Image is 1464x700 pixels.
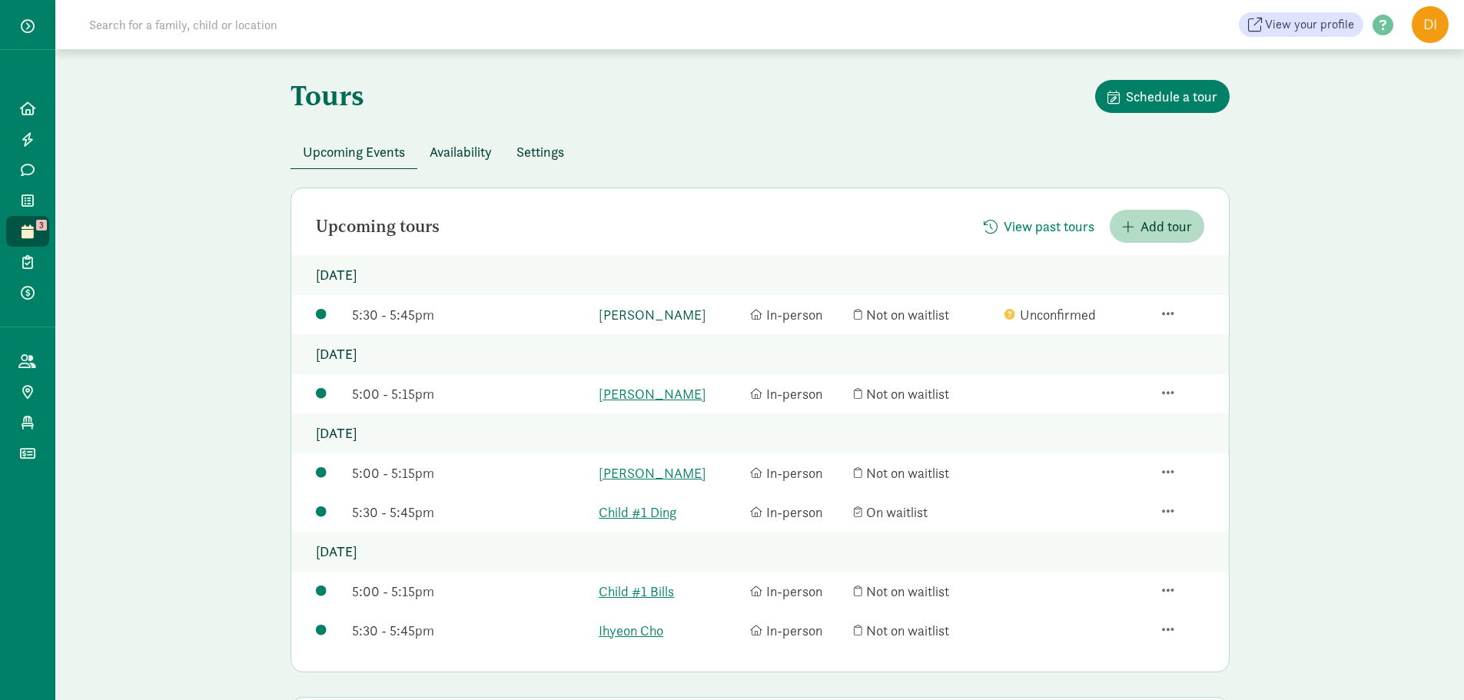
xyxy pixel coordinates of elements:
[352,463,591,483] div: 5:00 - 5:15pm
[599,502,742,523] a: Child #1 Ding
[1239,12,1363,37] a: View your profile
[516,141,564,162] span: Settings
[6,216,49,247] a: 3
[291,532,1229,572] p: [DATE]
[352,502,591,523] div: 5:30 - 5:45pm
[971,218,1107,236] a: View past tours
[750,581,846,602] div: In-person
[1095,80,1230,113] button: Schedule a tour
[750,304,846,325] div: In-person
[599,304,742,325] a: [PERSON_NAME]
[750,620,846,641] div: In-person
[599,383,742,404] a: [PERSON_NAME]
[504,135,576,168] button: Settings
[854,463,998,483] div: Not on waitlist
[80,9,511,40] input: Search for a family, child or location
[599,620,742,641] a: Ihyeon Cho
[291,413,1229,453] p: [DATE]
[971,210,1107,243] button: View past tours
[599,463,742,483] a: [PERSON_NAME]
[1387,626,1464,700] iframe: Chat Widget
[1110,210,1204,243] button: Add tour
[854,620,998,641] div: Not on waitlist
[750,502,846,523] div: In-person
[430,141,492,162] span: Availability
[854,581,998,602] div: Not on waitlist
[1126,86,1217,107] span: Schedule a tour
[854,383,998,404] div: Not on waitlist
[352,304,591,325] div: 5:30 - 5:45pm
[291,334,1229,374] p: [DATE]
[352,383,591,404] div: 5:00 - 5:15pm
[750,383,846,404] div: In-person
[854,502,998,523] div: On waitlist
[290,80,364,111] h1: Tours
[1265,15,1354,34] span: View your profile
[36,220,47,231] span: 3
[316,217,440,236] h2: Upcoming tours
[290,135,417,168] button: Upcoming Events
[1140,216,1192,237] span: Add tour
[303,141,405,162] span: Upcoming Events
[1004,304,1148,325] div: Unconfirmed
[352,581,591,602] div: 5:00 - 5:15pm
[854,304,998,325] div: Not on waitlist
[750,463,846,483] div: In-person
[1004,216,1094,237] span: View past tours
[291,255,1229,295] p: [DATE]
[599,581,742,602] a: Child #1 Bills
[417,135,504,168] button: Availability
[352,620,591,641] div: 5:30 - 5:45pm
